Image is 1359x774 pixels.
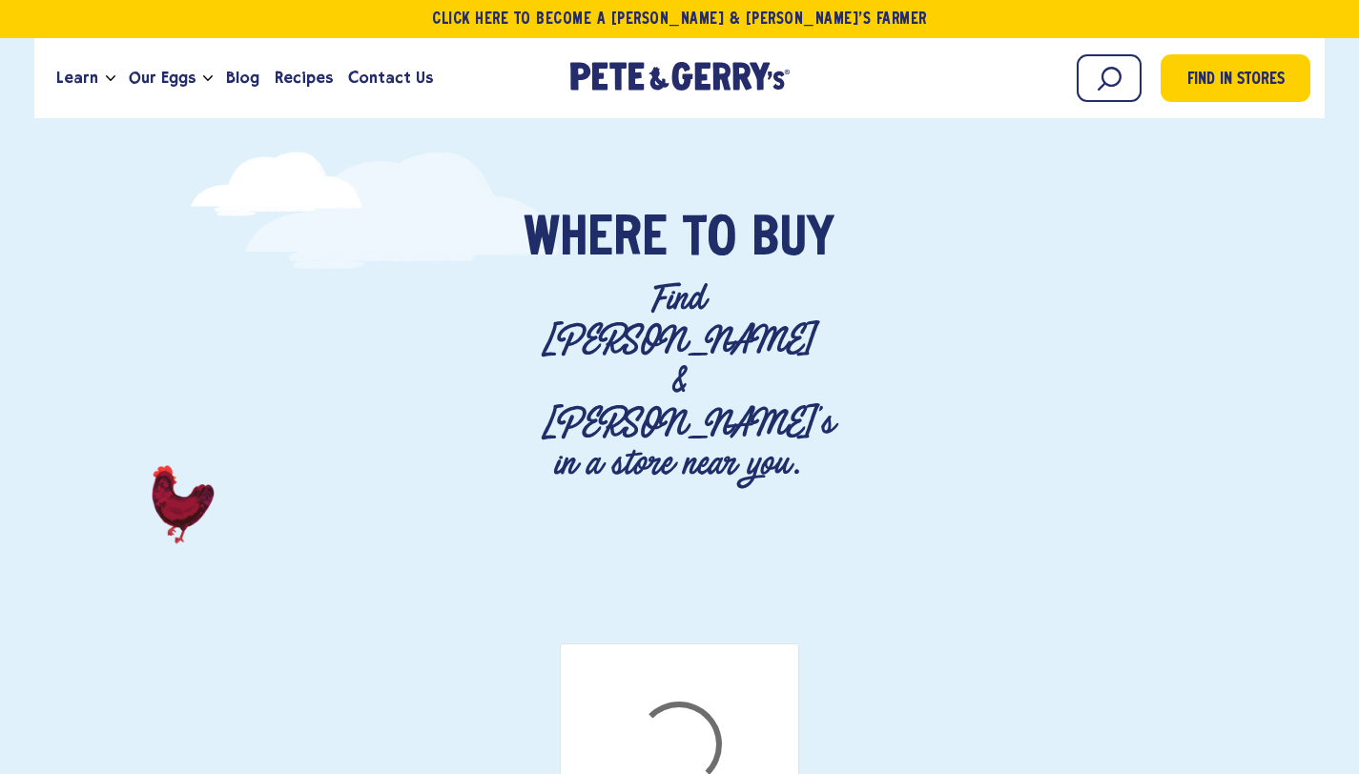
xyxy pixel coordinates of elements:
[203,75,213,82] button: Open the dropdown menu for Our Eggs
[683,212,736,269] span: To
[226,66,259,90] span: Blog
[218,52,267,104] a: Blog
[275,66,333,90] span: Recipes
[121,52,203,104] a: Our Eggs
[752,212,834,269] span: Buy
[1187,68,1285,93] span: Find in Stores
[49,52,106,104] a: Learn
[1077,54,1142,102] input: Search
[129,66,196,90] span: Our Eggs
[267,52,340,104] a: Recipes
[542,278,816,484] p: Find [PERSON_NAME] & [PERSON_NAME]'s in a store near you.
[524,212,668,269] span: Where
[56,66,98,90] span: Learn
[106,75,115,82] button: Open the dropdown menu for Learn
[340,52,441,104] a: Contact Us
[348,66,433,90] span: Contact Us
[1161,54,1310,102] a: Find in Stores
